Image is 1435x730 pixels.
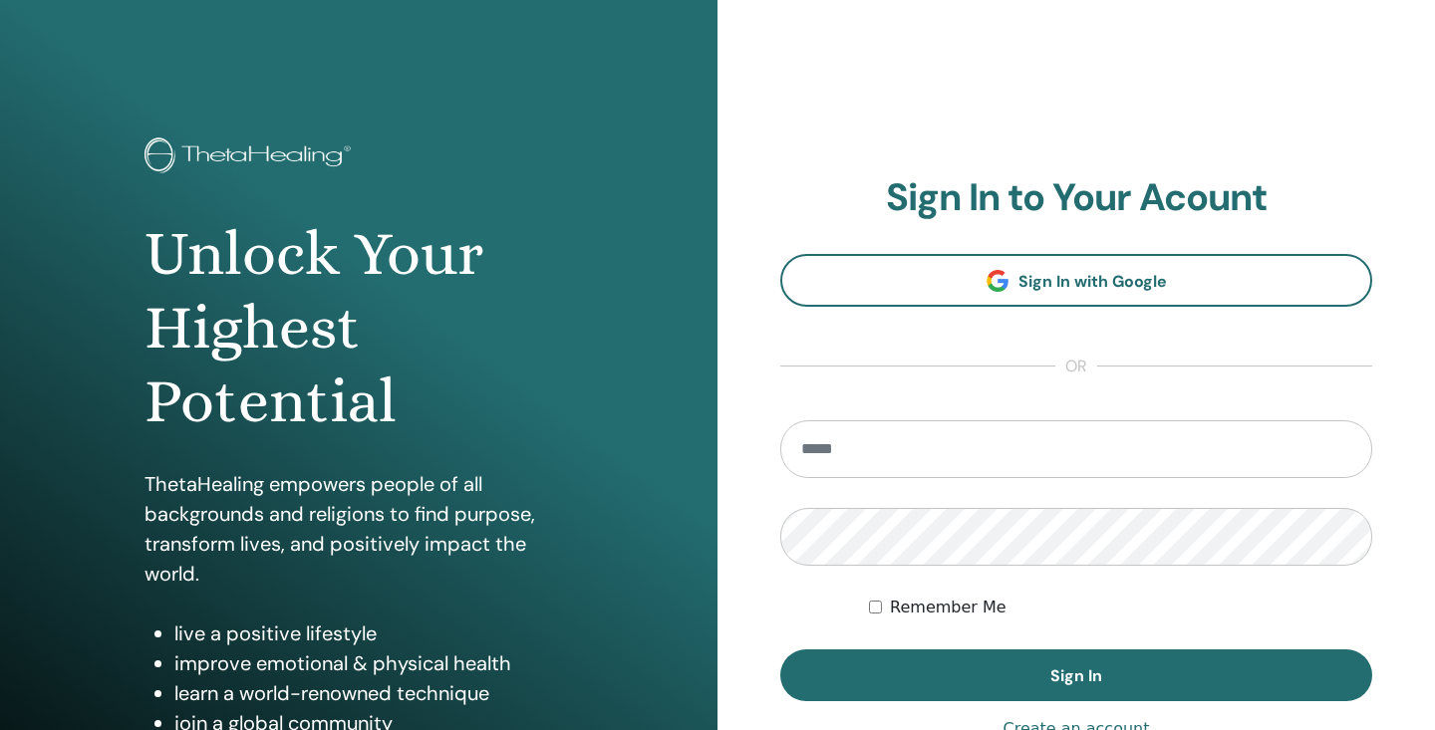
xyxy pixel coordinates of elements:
div: Keep me authenticated indefinitely or until I manually logout [869,596,1372,619]
h1: Unlock Your Highest Potential [144,217,573,439]
span: or [1055,355,1097,378]
span: Sign In [1050,665,1102,686]
li: improve emotional & physical health [174,648,573,678]
a: Sign In with Google [780,254,1372,307]
h2: Sign In to Your Acount [780,175,1372,221]
li: live a positive lifestyle [174,618,573,648]
span: Sign In with Google [1018,271,1167,292]
label: Remember Me [890,596,1006,619]
p: ThetaHealing empowers people of all backgrounds and religions to find purpose, transform lives, a... [144,469,573,589]
li: learn a world-renowned technique [174,678,573,708]
button: Sign In [780,649,1372,701]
